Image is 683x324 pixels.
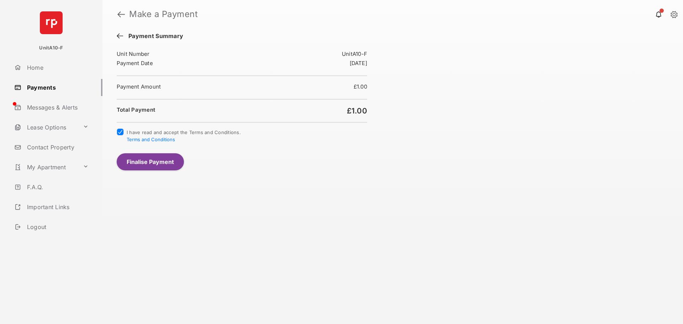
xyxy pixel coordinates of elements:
a: Messages & Alerts [11,99,102,116]
span: I have read and accept the Terms and Conditions. [127,129,241,142]
a: My Apartment [11,159,80,176]
button: I have read and accept the Terms and Conditions. [127,137,175,142]
strong: Make a Payment [129,10,198,18]
img: svg+xml;base64,PHN2ZyB4bWxucz0iaHR0cDovL3d3dy53My5vcmcvMjAwMC9zdmciIHdpZHRoPSI2NCIgaGVpZ2h0PSI2NC... [40,11,63,34]
button: Finalise Payment [117,153,184,170]
a: Payments [11,79,102,96]
a: Lease Options [11,119,80,136]
a: Home [11,59,102,76]
a: Important Links [11,198,91,216]
span: Payment Summary [125,33,183,41]
a: F.A.Q. [11,179,102,196]
a: Logout [11,218,102,235]
a: Contact Property [11,139,102,156]
p: UnitA10-F [39,44,63,52]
